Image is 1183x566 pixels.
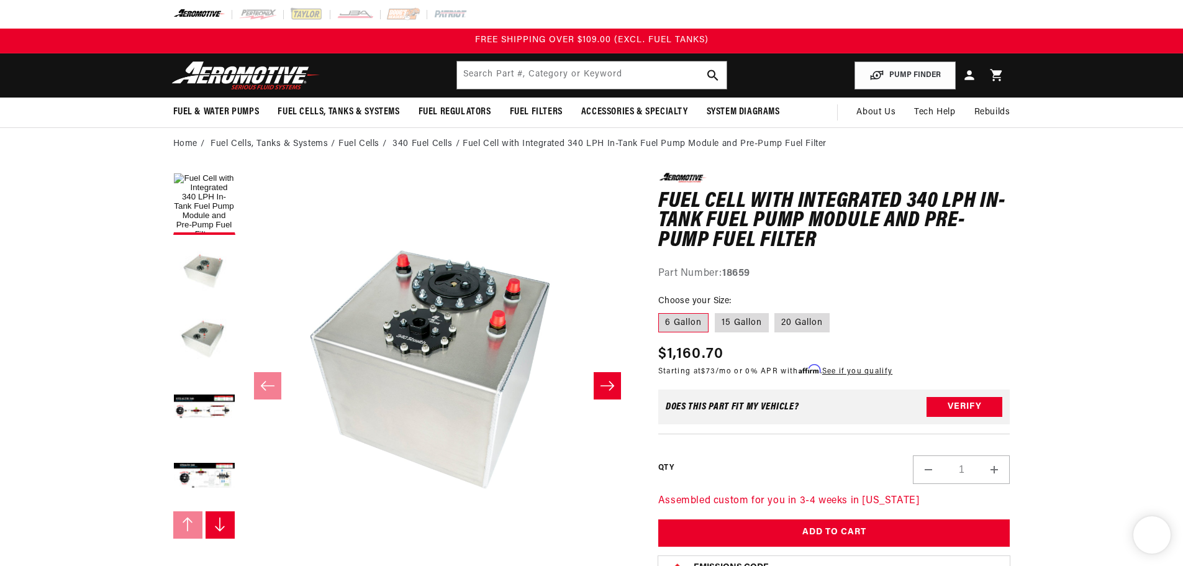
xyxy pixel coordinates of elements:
[338,137,390,151] li: Fuel Cells
[701,368,715,375] span: $73
[392,137,452,151] a: 340 Fuel Cells
[278,106,399,119] span: Fuel Cells, Tanks & Systems
[572,98,697,127] summary: Accessories & Specialty
[854,62,956,89] button: PUMP FINDER
[409,98,501,127] summary: Fuel Regulators
[658,463,674,473] label: QTY
[581,106,688,119] span: Accessories & Specialty
[699,62,727,89] button: search button
[707,106,780,119] span: System Diagrams
[457,62,727,89] input: Search by Part Number, Category or Keyword
[847,98,905,127] a: About Us
[173,511,203,539] button: Slide left
[799,365,820,374] span: Affirm
[658,192,1010,251] h1: Fuel Cell with Integrated 340 LPH In-Tank Fuel Pump Module and Pre-Pump Fuel Filter
[419,106,491,119] span: Fuel Regulators
[173,106,260,119] span: Fuel & Water Pumps
[173,378,235,440] button: Load image 4 in gallery view
[905,98,964,127] summary: Tech Help
[173,137,197,151] a: Home
[475,35,709,45] span: FREE SHIPPING OVER $109.00 (EXCL. FUEL TANKS)
[658,313,709,333] label: 6 Gallon
[974,106,1010,119] span: Rebuilds
[658,493,1010,509] p: Assembled custom for you in 3-4 weeks in [US_STATE]
[927,397,1002,417] button: Verify
[594,372,621,399] button: Slide right
[211,137,338,151] li: Fuel Cells, Tanks & Systems
[914,106,955,119] span: Tech Help
[658,519,1010,547] button: Add to Cart
[715,313,769,333] label: 15 Gallon
[463,137,827,151] li: Fuel Cell with Integrated 340 LPH In-Tank Fuel Pump Module and Pre-Pump Fuel Filter
[510,106,563,119] span: Fuel Filters
[856,107,895,117] span: About Us
[965,98,1020,127] summary: Rebuilds
[774,313,830,333] label: 20 Gallon
[164,98,269,127] summary: Fuel & Water Pumps
[173,241,235,303] button: Load image 2 in gallery view
[173,309,235,372] button: Load image 3 in gallery view
[173,137,1010,151] nav: breadcrumbs
[658,365,892,377] p: Starting at /mo or 0% APR with .
[168,61,324,90] img: Aeromotive
[822,368,892,375] a: See if you qualify - Learn more about Affirm Financing (opens in modal)
[268,98,409,127] summary: Fuel Cells, Tanks & Systems
[658,266,1010,282] div: Part Number:
[206,511,235,539] button: Slide right
[173,446,235,508] button: Load image 5 in gallery view
[697,98,789,127] summary: System Diagrams
[658,294,733,308] legend: Choose your Size:
[666,402,799,412] div: Does This part fit My vehicle?
[501,98,572,127] summary: Fuel Filters
[722,268,750,278] strong: 18659
[658,343,724,365] span: $1,160.70
[173,173,235,235] button: Load image 1 in gallery view
[254,372,281,399] button: Slide left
